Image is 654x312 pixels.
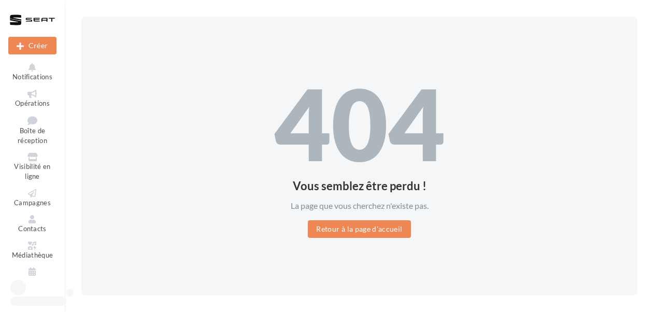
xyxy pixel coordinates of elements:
[8,265,56,288] a: Calendrier
[8,213,56,235] a: Contacts
[274,180,445,192] div: Vous semblez être perdu !
[12,73,52,81] span: Notifications
[8,61,56,83] button: Notifications
[8,37,56,54] div: Nouvelle campagne
[274,74,445,172] div: 404
[8,88,56,110] a: Opérations
[14,163,50,181] span: Visibilité en ligne
[16,277,49,285] span: Calendrier
[8,239,56,262] a: Médiathèque
[8,37,56,54] button: Créer
[274,200,445,212] div: La page que vous cherchez n'existe pas.
[8,114,56,147] a: Boîte de réception
[8,151,56,182] a: Visibilité en ligne
[308,220,410,238] button: Retour à la page d'accueil
[18,224,47,233] span: Contacts
[14,198,51,207] span: Campagnes
[12,251,53,259] span: Médiathèque
[15,99,50,107] span: Opérations
[8,187,56,209] a: Campagnes
[18,127,47,145] span: Boîte de réception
